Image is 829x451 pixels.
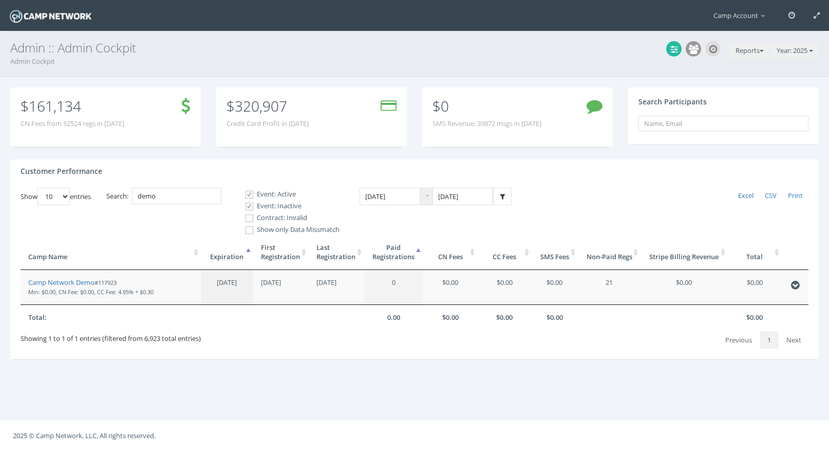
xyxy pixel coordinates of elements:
[759,188,782,204] a: CSV
[21,188,91,205] label: Show entries
[760,332,778,349] a: 1
[309,235,364,270] th: LastRegistration: activate to sort column ascending
[728,304,782,330] th: $0.00
[253,270,309,304] td: [DATE]
[309,270,364,304] td: [DATE]
[782,188,808,204] a: Print
[738,191,753,200] span: Excel
[532,235,578,270] th: SMS Fees: activate to sort column ascending
[423,235,478,270] th: CN Fees: activate to sort column ascending
[423,270,478,304] td: $0.00
[237,189,340,200] label: Event: Active
[578,235,640,270] th: Non-Paid Regs: activate to sort column ascending
[10,57,55,66] a: Admin Cockpit
[21,235,201,270] th: Camp Name: activate to sort column ascending
[21,330,201,343] div: Showing 1 to 1 of 1 entries (filtered from 6,923 total entries)
[640,270,727,304] td: $0.00
[21,100,124,112] p: $
[578,270,640,304] td: 21
[227,119,309,129] span: Credit Card Profit in [DATE]
[106,188,221,205] label: Search:
[237,225,340,235] label: Show only Data Missmatch
[638,98,707,105] h4: Search Participants
[360,188,420,206] input: Date Range: From
[728,235,782,270] th: Total: activate to sort column ascending
[364,304,423,330] th: 0.00
[8,7,93,25] img: Camp Network
[477,235,532,270] th: CC Fees: activate to sort column ascending
[29,96,81,116] span: 161,134
[28,278,95,287] a: Camp Network Demo
[21,167,102,175] h4: Customer Performance
[771,43,819,59] button: Year: 2025
[364,235,423,270] th: PaidRegistrations: activate to sort column ascending
[201,235,253,270] th: Expiration: activate to sort column descending
[777,46,807,55] span: Year: 2025
[217,278,237,287] span: [DATE]
[253,235,309,270] th: FirstRegistration: activate to sort column ascending
[477,270,532,304] td: $0.00
[532,304,578,330] th: $0.00
[788,191,803,200] span: Print
[432,188,493,206] input: Date Range: To
[227,100,309,112] p: $
[728,270,782,304] td: $0.00
[10,41,819,55] h3: Admin :: Admin Cockpit
[732,188,759,204] a: Excel
[237,213,340,223] label: Contract: Invalid
[37,188,70,205] select: Showentries
[420,188,432,206] span: -
[765,191,777,200] span: CSV
[132,188,221,205] input: Search:
[713,11,770,20] span: Camp Account
[477,304,532,330] th: $0.00
[779,332,808,349] a: Next
[13,430,816,441] p: 2025 © Camp Network, LLC. All rights reserved.
[718,332,759,349] a: Previous
[638,116,808,131] input: Name, Email
[237,201,340,211] label: Event: Inactive
[730,43,769,59] button: Reports
[21,304,201,330] th: Total:
[432,119,541,129] span: SMS Revenue: 39872 msgs in [DATE]
[532,270,578,304] td: $0.00
[364,270,423,304] td: 0
[235,96,287,116] span: 320,907
[423,304,478,330] th: $0.00
[432,96,449,116] span: $0
[21,119,124,129] span: CN Fees from 52524 regs in [DATE]
[640,235,727,270] th: Stripe Billing Revenue: activate to sort column ascending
